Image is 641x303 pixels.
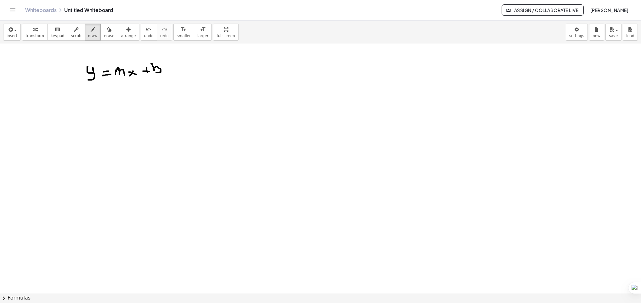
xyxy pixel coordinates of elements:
[173,24,194,41] button: format_sizesmaller
[181,26,187,33] i: format_size
[566,24,588,41] button: settings
[54,26,60,33] i: keyboard
[213,24,238,41] button: fullscreen
[160,34,169,38] span: redo
[104,34,114,38] span: erase
[85,24,101,41] button: draw
[141,24,157,41] button: undoundo
[216,34,235,38] span: fullscreen
[502,4,584,16] button: Assign / Collaborate Live
[68,24,85,41] button: scrub
[200,26,206,33] i: format_size
[593,34,600,38] span: new
[121,34,136,38] span: arrange
[3,24,21,41] button: insert
[589,24,604,41] button: new
[47,24,68,41] button: keyboardkeypad
[507,7,578,13] span: Assign / Collaborate Live
[25,34,44,38] span: transform
[609,34,618,38] span: save
[569,34,584,38] span: settings
[626,34,634,38] span: load
[144,34,154,38] span: undo
[161,26,167,33] i: redo
[118,24,139,41] button: arrange
[157,24,172,41] button: redoredo
[7,34,17,38] span: insert
[100,24,118,41] button: erase
[585,4,633,16] button: [PERSON_NAME]
[8,5,18,15] button: Toggle navigation
[22,24,48,41] button: transform
[623,24,638,41] button: load
[71,34,82,38] span: scrub
[146,26,152,33] i: undo
[197,34,208,38] span: larger
[25,7,57,13] a: Whiteboards
[177,34,191,38] span: smaller
[590,7,628,13] span: [PERSON_NAME]
[194,24,212,41] button: format_sizelarger
[605,24,621,41] button: save
[88,34,98,38] span: draw
[51,34,65,38] span: keypad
